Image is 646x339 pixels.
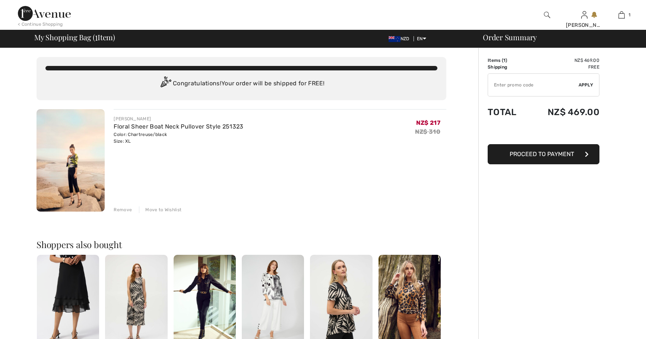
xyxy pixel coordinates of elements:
img: New Zealand Dollar [389,36,400,42]
span: My Shopping Bag ( Item) [34,34,115,41]
img: search the website [544,10,550,19]
div: Move to Wishlist [139,206,181,213]
input: Promo code [488,74,579,96]
td: Total [488,99,528,125]
a: Floral Sheer Boat Neck Pullover Style 251323 [114,123,243,130]
span: NZD [389,36,412,41]
td: NZ$ 469.00 [528,99,599,125]
button: Proceed to Payment [488,144,599,164]
img: My Bag [618,10,625,19]
td: Items ( ) [488,57,528,64]
img: My Info [581,10,588,19]
div: [PERSON_NAME] [114,115,243,122]
div: [PERSON_NAME] [566,21,602,29]
div: Order Summary [474,34,642,41]
span: Proceed to Payment [510,151,574,158]
iframe: PayPal [488,125,599,142]
h2: Shoppers also bought [37,240,446,249]
img: Floral Sheer Boat Neck Pullover Style 251323 [37,109,105,212]
td: NZ$ 469.00 [528,57,599,64]
span: EN [417,36,426,41]
span: 1 [503,58,506,63]
span: 1 [95,32,98,41]
s: NZ$ 310 [415,128,440,135]
img: Congratulation2.svg [158,76,173,91]
a: 1 [603,10,640,19]
td: Free [528,64,599,70]
img: 1ère Avenue [18,6,71,21]
span: NZ$ 217 [416,119,440,126]
div: Congratulations! Your order will be shipped for FREE! [45,76,437,91]
span: 1 [628,12,630,18]
a: Sign In [581,11,588,18]
div: < Continue Shopping [18,21,63,28]
td: Shipping [488,64,528,70]
div: Remove [114,206,132,213]
span: Apply [579,82,593,88]
div: Color: Chartreuse/black Size: XL [114,131,243,145]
